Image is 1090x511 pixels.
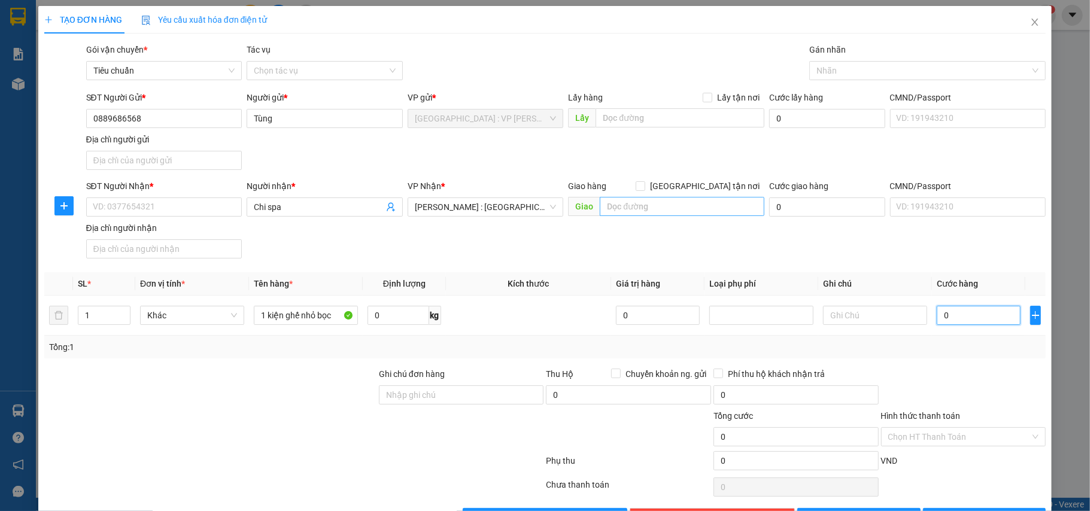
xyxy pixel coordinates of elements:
[568,93,603,102] span: Lấy hàng
[49,340,421,354] div: Tổng: 1
[415,109,557,127] span: Hà Nội : VP Hoàng Mai
[86,133,242,146] div: Địa chỉ người gửi
[713,411,753,421] span: Tổng cước
[769,197,885,217] input: Cước giao hàng
[712,91,764,104] span: Lấy tận nơi
[44,16,53,24] span: plus
[881,456,898,466] span: VND
[881,411,961,421] label: Hình thức thanh toán
[147,306,237,324] span: Khác
[5,72,186,89] span: Mã đơn: VPHM1310250001
[823,306,927,325] input: Ghi Chú
[80,5,237,22] strong: PHIẾU DÁN LÊN HÀNG
[247,91,403,104] div: Người gửi
[596,108,764,127] input: Dọc đường
[546,369,573,379] span: Thu Hộ
[769,181,828,191] label: Cước giao hàng
[104,41,220,62] span: CÔNG TY TNHH CHUYỂN PHÁT NHANH BẢO AN
[545,454,712,475] div: Phụ thu
[33,41,63,51] strong: CSKH:
[408,91,564,104] div: VP gửi
[568,181,606,191] span: Giao hàng
[1031,311,1041,320] span: plus
[508,279,549,288] span: Kích thước
[568,197,600,216] span: Giao
[1018,6,1052,39] button: Close
[86,239,242,258] input: Địa chỉ của người nhận
[386,202,396,212] span: user-add
[1030,306,1042,325] button: plus
[379,385,544,404] input: Ghi chú đơn hàng
[254,279,293,288] span: Tên hàng
[383,279,426,288] span: Định lượng
[705,272,818,296] th: Loại phụ phí
[93,62,235,80] span: Tiêu chuẩn
[1030,17,1040,27] span: close
[769,109,885,128] input: Cước lấy hàng
[616,306,700,325] input: 0
[809,45,846,54] label: Gán nhãn
[408,181,441,191] span: VP Nhận
[723,367,830,381] span: Phí thu hộ khách nhận trả
[415,198,557,216] span: Hồ Chí Minh : Kho Quận 12
[141,15,268,25] span: Yêu cầu xuất hóa đơn điện tử
[140,279,185,288] span: Đơn vị tính
[86,221,242,235] div: Địa chỉ người nhận
[75,24,241,36] span: Ngày in phiếu: 08:51 ngày
[568,108,596,127] span: Lấy
[86,151,242,170] input: Địa chỉ của người gửi
[818,272,932,296] th: Ghi chú
[616,279,660,288] span: Giá trị hàng
[55,201,73,211] span: plus
[769,93,823,102] label: Cước lấy hàng
[621,367,711,381] span: Chuyển khoản ng. gửi
[545,478,712,499] div: Chưa thanh toán
[429,306,441,325] span: kg
[645,180,764,193] span: [GEOGRAPHIC_DATA] tận nơi
[247,180,403,193] div: Người nhận
[254,306,358,325] input: VD: Bàn, Ghế
[86,180,242,193] div: SĐT Người Nhận
[44,15,122,25] span: TẠO ĐƠN HÀNG
[78,279,87,288] span: SL
[937,279,978,288] span: Cước hàng
[54,196,74,215] button: plus
[379,369,445,379] label: Ghi chú đơn hàng
[49,306,68,325] button: delete
[247,45,271,54] label: Tác vụ
[600,197,764,216] input: Dọc đường
[141,16,151,25] img: icon
[86,45,147,54] span: Gói vận chuyển
[86,91,242,104] div: SĐT Người Gửi
[890,91,1046,104] div: CMND/Passport
[5,41,91,62] span: [PHONE_NUMBER]
[890,180,1046,193] div: CMND/Passport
